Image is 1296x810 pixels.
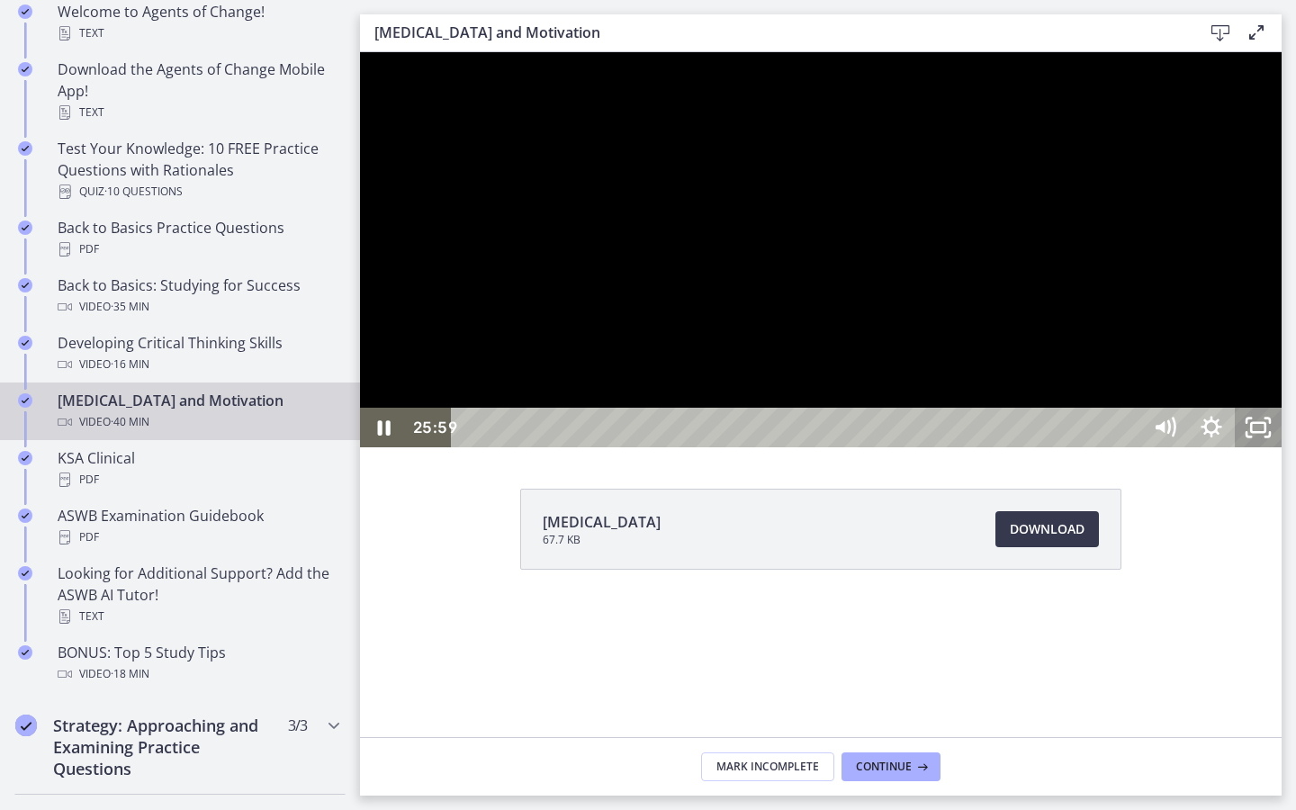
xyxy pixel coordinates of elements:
[995,511,1099,547] a: Download
[58,606,338,627] div: Text
[111,411,149,433] span: · 40 min
[58,562,338,627] div: Looking for Additional Support? Add the ASWB AI Tutor!
[58,526,338,548] div: PDF
[781,355,828,395] button: Mute
[111,663,149,685] span: · 18 min
[18,4,32,19] i: Completed
[53,715,273,779] h2: Strategy: Approaching and Examining Practice Questions
[18,393,32,408] i: Completed
[58,138,338,202] div: Test Your Knowledge: 10 FREE Practice Questions with Rationales
[15,715,37,736] i: Completed
[58,505,338,548] div: ASWB Examination Guidebook
[58,274,338,318] div: Back to Basics: Studying for Success
[701,752,834,781] button: Mark Incomplete
[18,141,32,156] i: Completed
[58,1,338,44] div: Welcome to Agents of Change!
[58,181,338,202] div: Quiz
[104,181,183,202] span: · 10 Questions
[875,355,922,395] button: Unfullscreen
[58,102,338,123] div: Text
[58,663,338,685] div: Video
[58,390,338,433] div: [MEDICAL_DATA] and Motivation
[374,22,1174,43] h3: [MEDICAL_DATA] and Motivation
[18,62,32,76] i: Completed
[828,355,875,395] button: Show settings menu
[18,336,32,350] i: Completed
[543,511,661,533] span: [MEDICAL_DATA]
[716,760,819,774] span: Mark Incomplete
[58,447,338,490] div: KSA Clinical
[18,278,32,292] i: Completed
[543,533,661,547] span: 67.7 KB
[58,642,338,685] div: BONUS: Top 5 Study Tips
[58,58,338,123] div: Download the Agents of Change Mobile App!
[856,760,912,774] span: Continue
[58,238,338,260] div: PDF
[58,354,338,375] div: Video
[58,217,338,260] div: Back to Basics Practice Questions
[18,645,32,660] i: Completed
[58,296,338,318] div: Video
[18,566,32,580] i: Completed
[18,508,32,523] i: Completed
[1010,518,1084,540] span: Download
[111,354,149,375] span: · 16 min
[58,22,338,44] div: Text
[360,52,1282,447] iframe: Video Lesson
[58,469,338,490] div: PDF
[18,220,32,235] i: Completed
[58,411,338,433] div: Video
[58,332,338,375] div: Developing Critical Thinking Skills
[288,715,307,736] span: 3 / 3
[841,752,940,781] button: Continue
[18,451,32,465] i: Completed
[111,296,149,318] span: · 35 min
